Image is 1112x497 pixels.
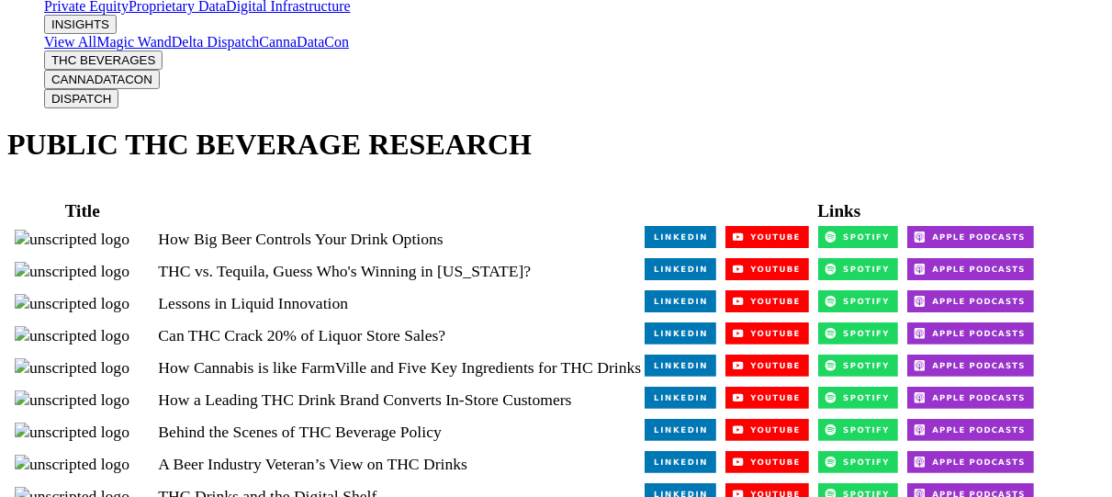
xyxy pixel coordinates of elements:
img: Spotify [818,258,898,280]
a: CannaDataCon [259,34,349,50]
img: unscripted logo [15,262,129,281]
img: Apple Podcasts [907,258,1034,280]
img: unscripted logo [15,390,129,410]
button: CANNADATACON [44,70,160,89]
img: YouTube [725,322,809,345]
img: Spotify [818,387,898,409]
a: View All [44,34,96,50]
img: LinkedIn [645,451,716,473]
img: unscripted logo [15,326,129,345]
img: unscripted logo [15,455,129,474]
td: A Beer Industry Veteran’s View on THC Drinks [157,449,642,480]
img: Apple Podcasts [907,387,1034,409]
img: Spotify [818,226,898,248]
img: LinkedIn [645,419,716,441]
button: INSIGHTS [44,15,117,34]
img: unscripted logo [15,294,129,313]
td: Behind the Scenes of THC Beverage Policy [157,417,642,447]
img: LinkedIn [645,258,716,280]
td: How Cannabis is like FarmVille and Five Key Ingredients for THC Drinks [157,353,642,383]
img: Spotify [818,419,898,441]
img: YouTube [725,355,809,377]
td: How Big Beer Controls Your Drink Options [157,224,642,254]
img: Apple Podcasts [907,451,1034,473]
img: unscripted logo [15,230,129,249]
img: LinkedIn [645,387,716,409]
td: Lessons in Liquid Innovation [157,288,642,319]
img: Spotify [818,290,898,312]
th: Links [644,200,1034,222]
img: unscripted logo [15,358,129,378]
img: LinkedIn [645,355,716,377]
div: THE FIRM [44,34,1105,51]
img: Spotify [818,355,898,377]
img: YouTube [725,258,809,280]
img: LinkedIn [645,290,716,312]
img: Apple Podcasts [907,226,1034,248]
button: DISPATCH [44,89,118,108]
a: THC BEVERAGES [44,51,163,67]
img: LinkedIn [645,322,716,345]
a: Magic Wand [96,34,172,50]
a: Delta Dispatch [172,34,260,50]
img: Apple Podcasts [907,322,1034,345]
button: THC BEVERAGES [44,51,163,70]
td: How a Leading THC Drink Brand Converts In-Store Customers [157,385,642,415]
a: CANNADATACON [44,71,160,86]
img: LinkedIn [645,226,716,248]
img: Spotify [818,451,898,473]
td: THC vs. Tequila, Guess Who's Winning in [US_STATE]? [157,256,642,287]
img: unscripted logo [15,423,129,442]
img: YouTube [725,451,809,473]
img: YouTube [725,290,809,312]
h1: PUBLIC THC BEVERAGE RESEARCH [7,128,1105,162]
img: YouTube [725,419,809,441]
a: DISPATCH [44,90,118,106]
img: Apple Podcasts [907,419,1034,441]
img: YouTube [725,387,809,409]
img: Apple Podcasts [907,355,1034,377]
img: Spotify [818,322,898,345]
td: Can THC Crack 20% of Liquor Store Sales? [157,321,642,351]
th: Title [9,200,155,222]
img: YouTube [725,226,809,248]
img: Apple Podcasts [907,290,1034,312]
